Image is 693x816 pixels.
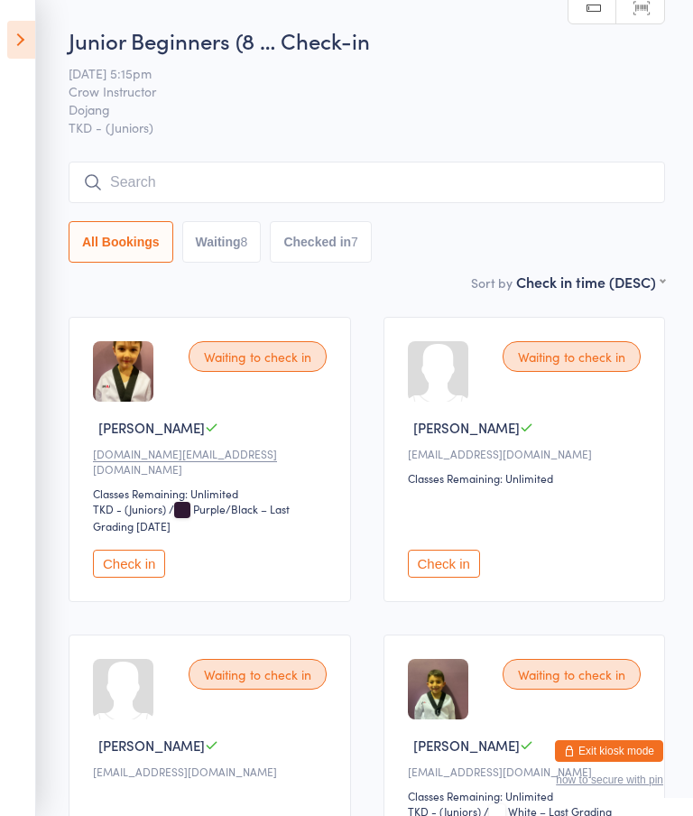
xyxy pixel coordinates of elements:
[69,82,637,100] span: Crow Instructor
[93,341,153,402] img: image1684222573.png
[93,486,332,501] div: Classes Remaining: Unlimited
[516,272,665,292] div: Check in time (DESC)
[189,341,327,372] div: Waiting to check in
[98,736,205,755] span: [PERSON_NAME]
[408,550,480,578] button: Check in
[182,221,262,263] button: Waiting8
[555,740,663,762] button: Exit kiosk mode
[69,25,665,55] h2: Junior Beginners (8 … Check-in
[69,64,637,82] span: [DATE] 5:15pm
[69,162,665,203] input: Search
[98,418,205,437] span: [PERSON_NAME]
[556,774,663,786] button: how to secure with pin
[69,221,173,263] button: All Bookings
[351,235,358,249] div: 7
[408,659,468,719] img: image1755674687.png
[408,788,647,803] div: Classes Remaining: Unlimited
[408,470,647,486] div: Classes Remaining: Unlimited
[69,100,637,118] span: Dojang
[93,501,166,516] div: TKD - (Juniors)
[241,235,248,249] div: 8
[93,550,165,578] button: Check in
[471,274,513,292] label: Sort by
[503,341,641,372] div: Waiting to check in
[503,659,641,690] div: Waiting to check in
[270,221,372,263] button: Checked in7
[413,736,520,755] span: [PERSON_NAME]
[189,659,327,690] div: Waiting to check in
[69,118,665,136] span: TKD - (Juniors)
[413,418,520,437] span: [PERSON_NAME]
